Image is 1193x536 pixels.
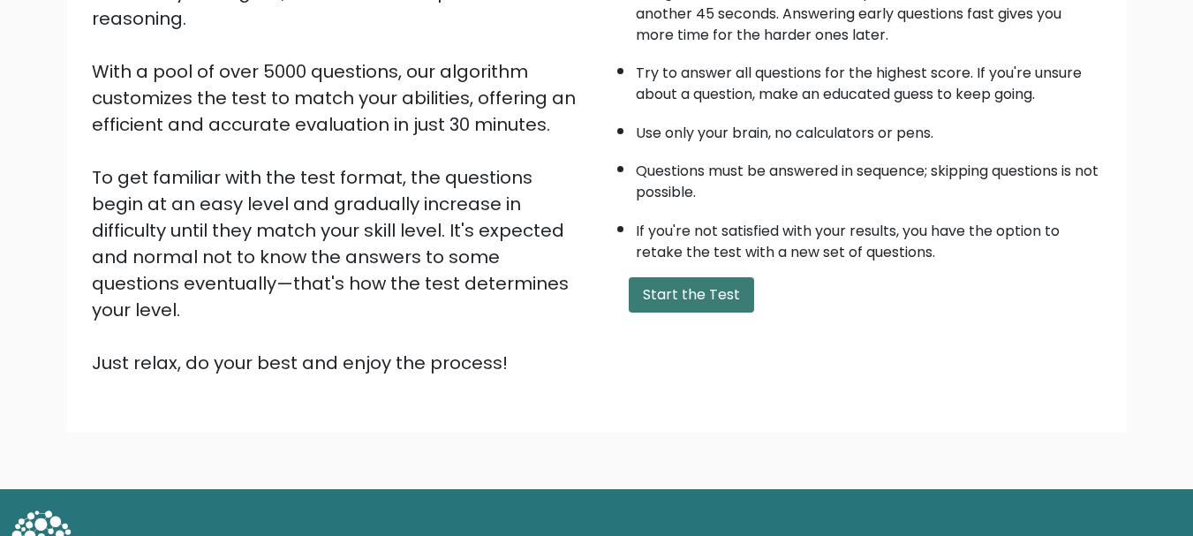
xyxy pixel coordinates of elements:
li: If you're not satisfied with your results, you have the option to retake the test with a new set ... [636,212,1102,263]
li: Try to answer all questions for the highest score. If you're unsure about a question, make an edu... [636,54,1102,105]
li: Use only your brain, no calculators or pens. [636,114,1102,144]
button: Start the Test [629,277,754,313]
li: Questions must be answered in sequence; skipping questions is not possible. [636,152,1102,203]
